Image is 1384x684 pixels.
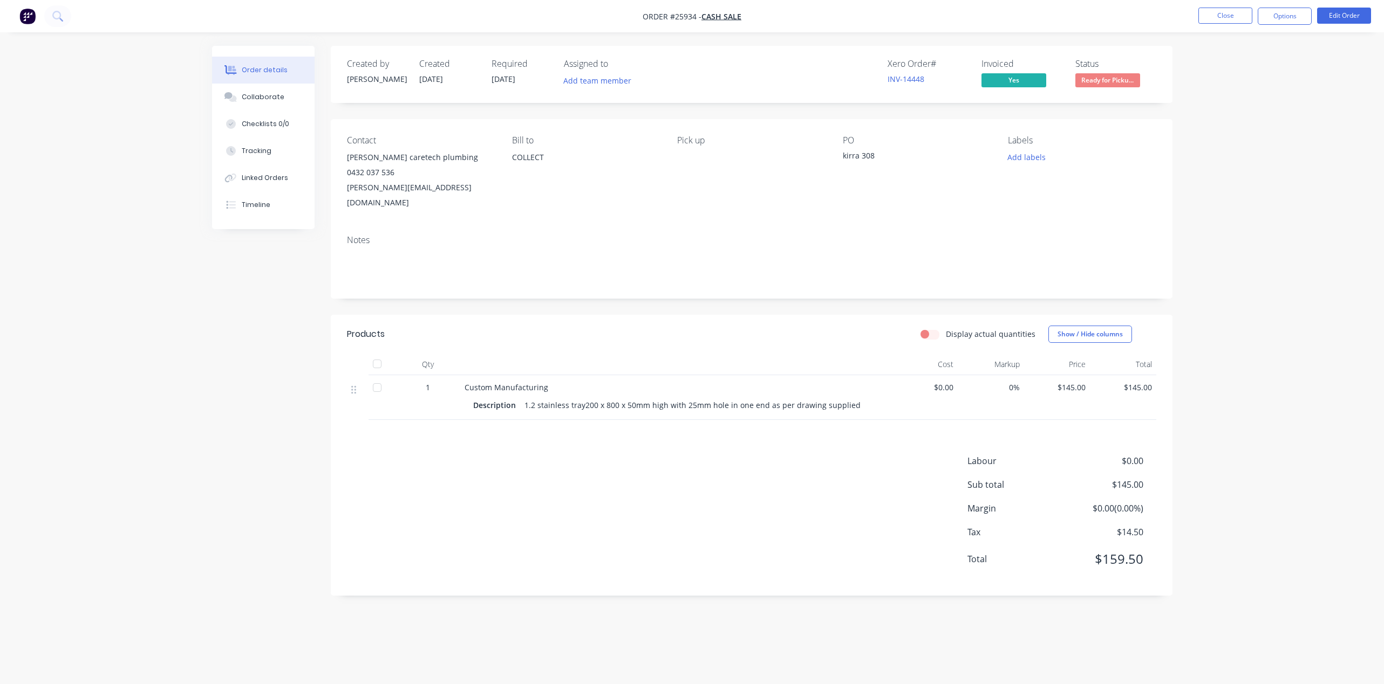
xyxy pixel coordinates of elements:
[242,92,284,102] div: Collaborate
[1002,150,1052,164] button: Add labels
[643,11,701,22] span: Order #25934 -
[347,235,1156,245] div: Notes
[242,65,288,75] div: Order details
[962,382,1020,393] span: 0%
[1063,478,1143,491] span: $145.00
[1063,549,1143,569] span: $159.50
[396,354,460,375] div: Qty
[1024,354,1090,375] div: Price
[212,164,315,191] button: Linked Orders
[347,150,495,165] div: [PERSON_NAME] caretech plumbing
[242,200,270,210] div: Timeline
[492,59,551,69] div: Required
[958,354,1024,375] div: Markup
[1075,59,1156,69] div: Status
[1258,8,1312,25] button: Options
[492,74,515,84] span: [DATE]
[347,135,495,146] div: Contact
[843,135,991,146] div: PO
[564,73,637,88] button: Add team member
[967,454,1063,467] span: Labour
[212,57,315,84] button: Order details
[212,191,315,218] button: Timeline
[465,382,548,392] span: Custom Manufacturing
[981,73,1046,87] span: Yes
[1317,8,1371,24] button: Edit Order
[212,110,315,137] button: Checklists 0/0
[564,59,672,69] div: Assigned to
[1063,526,1143,538] span: $14.50
[892,354,958,375] div: Cost
[888,59,969,69] div: Xero Order #
[212,137,315,164] button: Tracking
[512,150,660,184] div: COLLECT
[1198,8,1252,24] button: Close
[419,74,443,84] span: [DATE]
[843,150,978,165] div: kirra 308
[1094,382,1152,393] span: $145.00
[347,150,495,210] div: [PERSON_NAME] caretech plumbing0432 037 536[PERSON_NAME][EMAIL_ADDRESS][DOMAIN_NAME]
[242,173,288,183] div: Linked Orders
[946,328,1035,340] label: Display actual quantities
[701,11,741,22] a: CASH SALE
[512,135,660,146] div: Bill to
[347,165,495,180] div: 0432 037 536
[1075,73,1140,89] button: Ready for Picku...
[1090,354,1156,375] div: Total
[347,73,406,85] div: [PERSON_NAME]
[1063,454,1143,467] span: $0.00
[967,526,1063,538] span: Tax
[520,397,865,413] div: 1.2 stainless tray200 x 800 x 50mm high with 25mm hole in one end as per drawing supplied
[242,119,289,129] div: Checklists 0/0
[1063,502,1143,515] span: $0.00 ( 0.00 %)
[19,8,36,24] img: Factory
[1075,73,1140,87] span: Ready for Picku...
[242,146,271,156] div: Tracking
[512,150,660,165] div: COLLECT
[888,74,924,84] a: INV-14448
[896,382,954,393] span: $0.00
[1008,135,1156,146] div: Labels
[426,382,430,393] span: 1
[473,397,520,413] div: Description
[677,135,825,146] div: Pick up
[419,59,479,69] div: Created
[557,73,637,88] button: Add team member
[981,59,1062,69] div: Invoiced
[347,180,495,210] div: [PERSON_NAME][EMAIL_ADDRESS][DOMAIN_NAME]
[347,328,385,341] div: Products
[967,552,1063,565] span: Total
[1048,326,1132,343] button: Show / Hide columns
[347,59,406,69] div: Created by
[967,502,1063,515] span: Margin
[1028,382,1086,393] span: $145.00
[212,84,315,110] button: Collaborate
[967,478,1063,491] span: Sub total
